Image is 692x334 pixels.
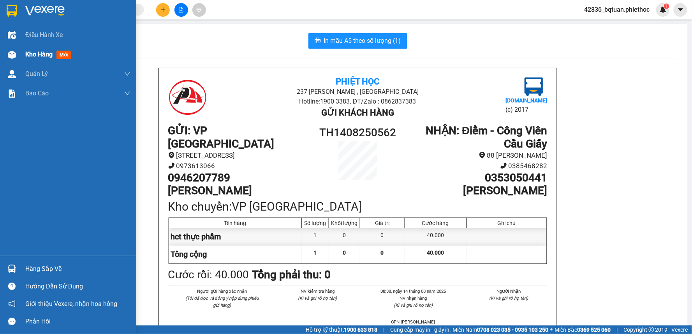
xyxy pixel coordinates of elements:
[304,220,327,226] div: Số lượng
[375,295,452,302] li: NV nhận hàng
[405,161,547,171] li: 0385468282
[394,302,433,308] i: (Kí và ghi rõ họ tên)
[470,288,548,295] li: Người Nhận
[343,250,346,256] span: 0
[674,3,687,17] button: caret-down
[477,327,549,333] strong: 0708 023 035 - 0935 103 250
[168,184,310,197] h1: [PERSON_NAME]
[405,228,467,246] div: 40.000
[306,325,377,334] span: Hỗ trợ kỹ thuật:
[174,3,188,17] button: file-add
[665,4,668,9] span: 1
[192,3,206,17] button: aim
[184,288,261,295] li: Người gửi hàng xác nhận
[73,19,326,29] li: 237 [PERSON_NAME] , [GEOGRAPHIC_DATA]
[8,90,16,98] img: solution-icon
[168,266,249,283] div: Cước rồi : 40.000
[469,220,545,226] div: Ghi chú
[10,56,116,83] b: GỬI : VP [GEOGRAPHIC_DATA]
[8,318,16,325] span: message
[168,161,310,171] li: 0973613066
[321,108,394,118] b: Gửi khách hàng
[331,220,358,226] div: Khối lượng
[310,124,405,141] h1: TH1408250562
[405,150,547,161] li: 88 [PERSON_NAME]
[25,263,130,275] div: Hàng sắp về
[169,228,302,246] div: hct thực phẩm
[390,325,451,334] span: Cung cấp máy in - giấy in:
[231,87,484,97] li: 237 [PERSON_NAME] , [GEOGRAPHIC_DATA]
[8,31,16,39] img: warehouse-icon
[302,228,329,246] div: 1
[8,300,16,308] span: notification
[375,288,452,295] li: 08:38, ngày 14 tháng 08 năm 2025
[578,5,656,14] span: 42836_bqtuan.phiethoc
[479,152,486,158] span: environment
[168,150,310,161] li: [STREET_ADDRESS]
[8,70,16,78] img: warehouse-icon
[25,30,63,40] span: Điều hành xe
[578,327,611,333] strong: 0369 525 060
[25,88,49,98] span: Báo cáo
[231,97,484,106] li: Hotline: 1900 3383, ĐT/Zalo : 0862837383
[8,51,16,59] img: warehouse-icon
[185,295,259,308] i: (Tôi đã đọc và đồng ý nộp dung phiếu gửi hàng)
[336,77,379,86] b: Phiệt Học
[453,325,549,334] span: Miền Nam
[25,69,48,79] span: Quản Lý
[381,250,384,256] span: 0
[315,37,321,45] span: printer
[426,124,547,150] b: NHẬN : Điểm - Công Viên Cầu Giấy
[25,51,53,58] span: Kho hàng
[360,228,405,246] div: 0
[279,288,356,295] li: NV kiểm tra hàng
[25,281,130,292] div: Hướng dẫn sử dụng
[505,105,547,114] li: (c) 2017
[362,220,402,226] div: Giá trị
[168,124,275,150] b: GỬI : VP [GEOGRAPHIC_DATA]
[124,71,130,77] span: down
[329,228,360,246] div: 0
[171,250,207,259] span: Tổng cộng
[168,171,310,185] h1: 0946207789
[171,220,300,226] div: Tên hàng
[383,325,384,334] span: |
[427,250,444,256] span: 40.000
[664,4,669,9] sup: 1
[308,33,407,49] button: printerIn mẫu A5 theo số lượng (1)
[10,10,49,49] img: logo.jpg
[298,295,337,301] i: (Kí và ghi rõ họ tên)
[344,327,377,333] strong: 1900 633 818
[375,318,452,325] li: CPN.[PERSON_NAME]
[324,36,401,46] span: In mẫu A5 theo số lượng (1)
[677,6,684,13] span: caret-down
[252,268,331,281] b: Tổng phải thu: 0
[168,162,175,169] span: phone
[178,7,184,12] span: file-add
[500,162,507,169] span: phone
[405,184,547,197] h1: [PERSON_NAME]
[160,7,166,12] span: plus
[617,325,618,334] span: |
[505,97,547,104] b: [DOMAIN_NAME]
[405,171,547,185] h1: 0353050441
[25,299,117,309] span: Giới thiệu Vexere, nhận hoa hồng
[7,5,17,17] img: logo-vxr
[8,265,16,273] img: warehouse-icon
[551,328,553,331] span: ⚪️
[555,325,611,334] span: Miền Bắc
[168,77,207,116] img: logo.jpg
[490,295,528,301] i: (Kí và ghi rõ họ tên)
[156,3,170,17] button: plus
[314,250,317,256] span: 1
[168,197,548,216] div: Kho chuyển: VP [GEOGRAPHIC_DATA]
[56,51,71,59] span: mới
[660,6,667,13] img: icon-new-feature
[196,7,202,12] span: aim
[8,283,16,290] span: question-circle
[649,327,654,332] span: copyright
[124,90,130,97] span: down
[73,29,326,39] li: Hotline: 1900 3383, ĐT/Zalo : 0862837383
[168,152,175,158] span: environment
[25,316,130,327] div: Phản hồi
